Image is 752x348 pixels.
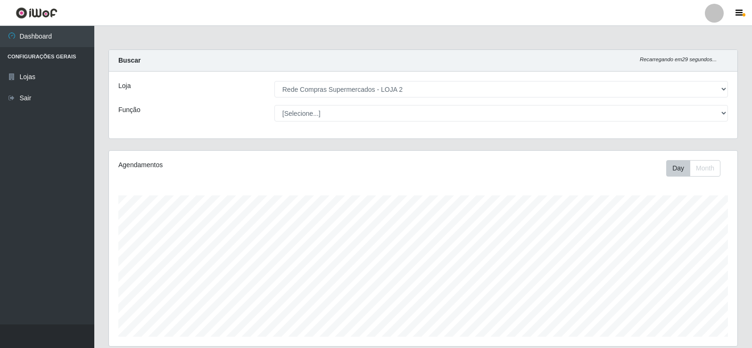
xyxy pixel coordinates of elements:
[118,57,140,64] strong: Buscar
[118,105,140,115] label: Função
[666,160,728,177] div: Toolbar with button groups
[666,160,720,177] div: First group
[118,160,364,170] div: Agendamentos
[16,7,58,19] img: CoreUI Logo
[118,81,131,91] label: Loja
[690,160,720,177] button: Month
[666,160,690,177] button: Day
[640,57,717,62] i: Recarregando em 29 segundos...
